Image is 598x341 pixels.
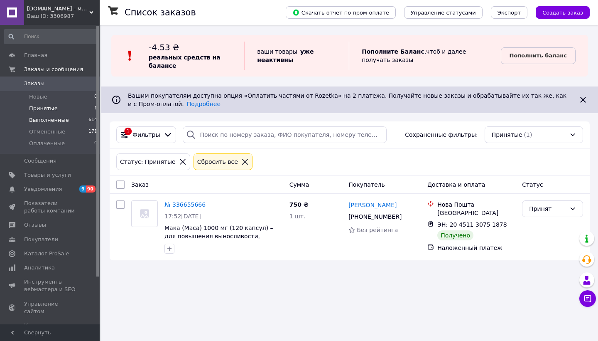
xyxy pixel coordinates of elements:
a: Фото товару [131,200,158,227]
a: Подробнее [187,101,221,107]
div: Принят [529,204,566,213]
span: (1) [524,131,532,138]
b: Пополнить баланс [510,52,567,59]
span: Скачать отчет по пром-оплате [292,9,389,16]
span: 171 [88,128,97,136]
a: Пополнить баланс [501,47,576,64]
span: Экспорт [498,10,521,16]
div: , чтоб и далее получать заказы [349,42,500,70]
span: -4.53 ₴ [149,42,179,52]
b: реальных средств на балансе [149,54,221,69]
div: Сбросить все [196,157,240,166]
span: Доставка и оплата [427,181,485,188]
span: Главная [24,52,47,59]
a: Создать заказ [527,9,590,15]
span: 90 [86,185,96,193]
span: Оплаченные [29,140,65,147]
a: [PERSON_NAME] [348,201,397,209]
div: ваши товары [244,42,349,70]
input: Поиск [4,29,98,44]
div: Нова Пошта [437,200,515,209]
span: Управление статусами [411,10,476,16]
span: Отмененные [29,128,65,136]
h1: Список заказов [125,7,196,17]
span: Без рейтинга [357,227,398,233]
b: Пополните Баланс [362,48,424,55]
span: 17:52[DATE] [164,213,201,220]
span: Сохраненные фильтры: [405,131,478,139]
span: EvaOpt.shop - материалы из EVA и ППЭ. Листы, маты, пазлы, рулоны. Быстрая доставка по Украине. [27,5,89,12]
span: Инструменты вебмастера и SEO [24,278,77,293]
span: Отзывы [24,221,46,229]
span: Выполненные [29,116,69,124]
span: Заказы и сообщения [24,66,83,73]
span: 1 шт. [289,213,306,220]
span: ЭН: 20 4511 3075 1878 [437,221,507,228]
span: Принятые [492,131,522,139]
span: Покупатель [348,181,385,188]
span: 0 [94,140,97,147]
img: :exclamation: [124,49,136,62]
span: 9 [79,185,86,193]
span: 1 [94,105,97,112]
div: Ваш ID: 3306987 [27,12,100,20]
a: Мака (Maca) 1000 мг (120 капсул) – для повышения выносливости, улучшения настроения и поддержки г... [164,225,279,256]
span: Принятые [29,105,58,112]
span: Управление сайтом [24,300,77,315]
span: Покупатели [24,236,58,243]
span: Показатели работы компании [24,200,77,215]
span: Сумма [289,181,309,188]
span: Фильтры [132,131,160,139]
div: Наложенный платеж [437,244,515,252]
button: Создать заказ [536,6,590,19]
span: Сообщения [24,157,56,165]
span: Статус [522,181,543,188]
span: 750 ₴ [289,201,309,208]
button: Управление статусами [404,6,483,19]
span: Заказ [131,181,149,188]
span: Уведомления [24,185,62,193]
button: Чат с покупателем [579,290,596,307]
span: 614 [88,116,97,124]
div: Статус: Принятые [118,157,177,166]
span: Товары и услуги [24,171,71,179]
div: [PHONE_NUMBER] [347,211,403,222]
div: Получено [437,230,473,240]
span: Каталог ProSale [24,250,69,257]
button: Экспорт [491,6,527,19]
span: Кошелек компании [24,322,77,337]
div: [GEOGRAPHIC_DATA] [437,209,515,217]
span: 0 [94,93,97,101]
button: Скачать отчет по пром-оплате [286,6,396,19]
span: Создать заказ [542,10,583,16]
span: Вашим покупателям доступна опция «Оплатить частями от Rozetka» на 2 платежа. Получайте новые зака... [128,92,566,107]
span: Аналитика [24,264,55,272]
a: № 336655666 [164,201,206,208]
span: Заказы [24,80,44,87]
span: Новые [29,93,47,101]
input: Поиск по номеру заказа, ФИО покупателя, номеру телефона, Email, номеру накладной [183,126,387,143]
